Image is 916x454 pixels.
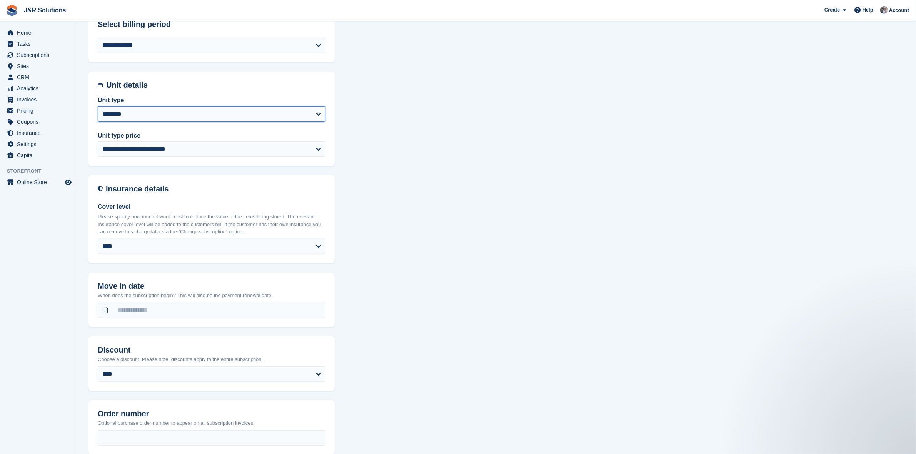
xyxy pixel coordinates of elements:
[17,94,63,105] span: Invoices
[4,128,73,138] a: menu
[17,50,63,60] span: Subscriptions
[880,6,888,14] img: Steve Revell
[4,116,73,127] a: menu
[17,61,63,72] span: Sites
[21,4,69,17] a: J&R Solutions
[7,167,77,175] span: Storefront
[98,409,325,418] h2: Order number
[863,6,873,14] span: Help
[98,419,325,427] p: Optional purchase order number to appear on all subscription invoices.
[889,7,909,14] span: Account
[17,72,63,83] span: CRM
[4,72,73,83] a: menu
[98,185,103,193] img: insurance-details-icon-731ffda60807649b61249b889ba3c5e2b5c27d34e2e1fb37a309f0fde93ff34a.svg
[17,27,63,38] span: Home
[17,177,63,188] span: Online Store
[4,27,73,38] a: menu
[17,128,63,138] span: Insurance
[4,38,73,49] a: menu
[63,178,73,187] a: Preview store
[17,139,63,150] span: Settings
[4,61,73,72] a: menu
[98,213,325,236] p: Please specify how much it would cost to replace the value of the items being stored. The relevan...
[98,81,103,90] img: unit-details-icon-595b0c5c156355b767ba7b61e002efae458ec76ed5ec05730b8e856ff9ea34a9.svg
[17,105,63,116] span: Pricing
[98,131,325,140] label: Unit type price
[6,5,18,16] img: stora-icon-8386f47178a22dfd0bd8f6a31ec36ba5ce8667c1dd55bd0f319d3a0aa187defe.svg
[17,150,63,161] span: Capital
[824,6,840,14] span: Create
[17,116,63,127] span: Coupons
[98,96,325,105] label: Unit type
[98,20,325,29] h2: Select billing period
[4,105,73,116] a: menu
[106,81,325,90] h2: Unit details
[4,150,73,161] a: menu
[98,356,325,363] p: Choose a discount. Please note: discounts apply to the entire subscription.
[98,346,325,354] h2: Discount
[17,83,63,94] span: Analytics
[98,202,325,211] label: Cover level
[4,50,73,60] a: menu
[4,177,73,188] a: menu
[4,94,73,105] a: menu
[4,139,73,150] a: menu
[4,83,73,94] a: menu
[98,292,325,299] p: When does the subscription begin? This will also be the payment renewal date.
[106,185,325,193] h2: Insurance details
[98,282,325,291] h2: Move in date
[17,38,63,49] span: Tasks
